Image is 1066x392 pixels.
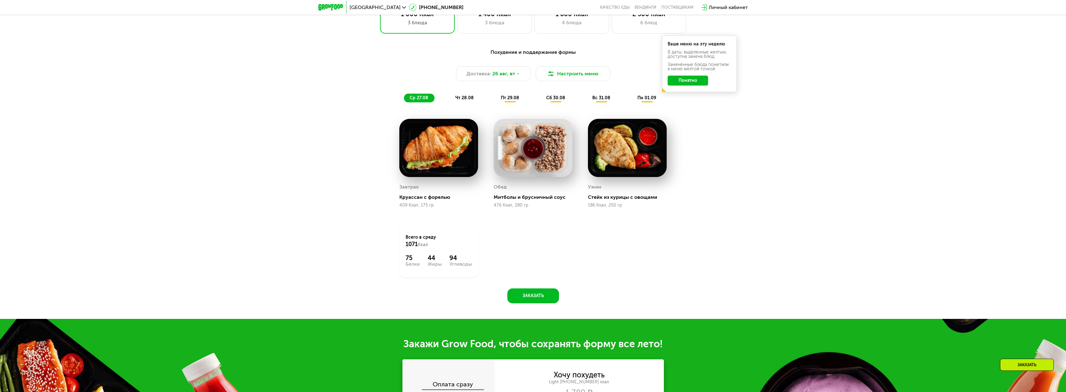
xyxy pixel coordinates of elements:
div: Завтрак [399,182,419,192]
span: 26 авг, вт [492,70,515,77]
div: 75 [406,254,420,262]
div: 3 блюда [464,19,525,26]
div: 476 Ккал, 280 гр [494,203,572,208]
a: Качество еды [600,5,630,10]
div: Light [PHONE_NUMBER] ккал [495,379,664,385]
div: Хочу похудеть [554,371,605,378]
div: Белки [406,262,420,267]
div: Всего в среду [406,234,472,248]
div: Ужин [588,182,601,192]
a: Вендинги [635,5,656,10]
div: Митболы и брусничный соус [494,194,577,200]
div: В даты, выделенные желтым, доступна замена блюд. [668,50,731,59]
span: Ккал [418,242,428,247]
span: пт 29.08 [501,95,519,100]
div: 186 Ккал, 250 гр [588,203,667,208]
button: Настроить меню [536,66,610,81]
div: Заменённые блюда пометили в меню жёлтой точкой. [668,63,731,71]
div: Обед [494,182,507,192]
button: Понятно [668,76,708,86]
div: 6 блюд [618,19,680,26]
span: 1071 [406,241,418,248]
div: Ваше меню на эту неделю [668,42,731,46]
div: Заказать [1000,359,1054,371]
span: сб 30.08 [546,95,565,100]
div: 3 блюда [387,19,448,26]
span: чт 28.08 [455,95,474,100]
div: Жиры [428,262,442,267]
div: Оплата сразу [403,381,495,389]
button: Заказать [507,288,559,303]
span: вс 31.08 [592,95,610,100]
div: Круассан с форелью [399,194,483,200]
div: 409 Ккал, 175 гр [399,203,478,208]
div: 4 блюда [541,19,603,26]
a: [PHONE_NUMBER] [409,4,463,11]
span: пн 01.09 [637,95,656,100]
div: 94 [449,254,472,262]
div: поставщикам [661,5,693,10]
div: Личный кабинет [709,4,748,11]
div: Углеводы [449,262,472,267]
div: Похудение и поддержание формы [349,49,717,56]
span: [GEOGRAPHIC_DATA] [350,5,401,10]
div: 44 [428,254,442,262]
span: ср 27.08 [410,95,428,100]
span: Доставка: [467,70,491,77]
div: Стейк из курицы с овощами [588,194,672,200]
